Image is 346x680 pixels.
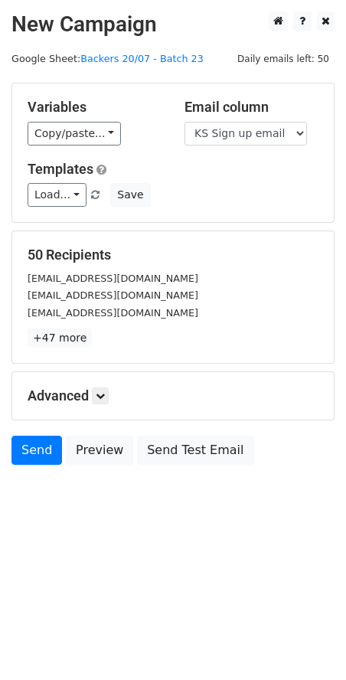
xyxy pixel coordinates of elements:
span: Daily emails left: 50 [232,51,335,67]
a: Templates [28,161,93,177]
a: Copy/paste... [28,122,121,145]
small: [EMAIL_ADDRESS][DOMAIN_NAME] [28,307,198,319]
h5: 50 Recipients [28,247,318,263]
button: Save [110,183,150,207]
a: Load... [28,183,86,207]
a: Send Test Email [137,436,253,465]
small: Google Sheet: [11,53,204,64]
a: Daily emails left: 50 [232,53,335,64]
small: [EMAIL_ADDRESS][DOMAIN_NAME] [28,289,198,301]
iframe: Chat Widget [269,606,346,680]
h2: New Campaign [11,11,335,38]
h5: Advanced [28,387,318,404]
a: +47 more [28,329,92,348]
a: Send [11,436,62,465]
h5: Email column [184,99,318,116]
small: [EMAIL_ADDRESS][DOMAIN_NAME] [28,273,198,284]
a: Preview [66,436,133,465]
h5: Variables [28,99,162,116]
a: Backers 20/07 - Batch 23 [80,53,204,64]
